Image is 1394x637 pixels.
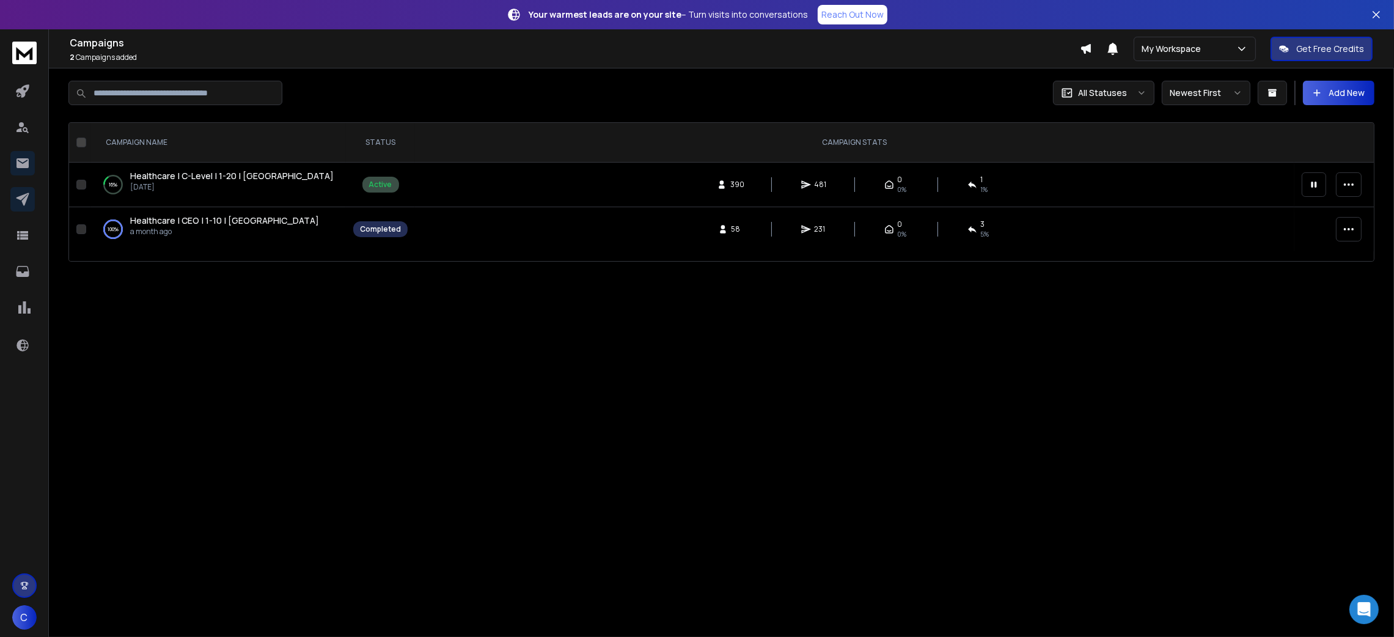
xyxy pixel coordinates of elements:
[91,123,346,163] th: CAMPAIGN NAME
[70,53,1080,62] p: Campaigns added
[91,163,346,207] td: 16%Healthcare | C-Level | 1-20 | [GEOGRAPHIC_DATA][DATE]
[130,215,319,226] span: Healthcare | CEO | 1-10 | [GEOGRAPHIC_DATA]
[91,207,346,252] td: 100%Healthcare | CEO | 1-10 | [GEOGRAPHIC_DATA]a month ago
[12,42,37,64] img: logo
[815,224,827,234] span: 231
[898,229,907,239] span: 0%
[1349,595,1379,624] div: Open Intercom Messenger
[815,180,827,190] span: 481
[1078,87,1127,99] p: All Statuses
[981,219,985,229] span: 3
[1142,43,1206,55] p: My Workspace
[130,170,334,182] a: Healthcare | C-Level | 1-20 | [GEOGRAPHIC_DATA]
[12,605,37,630] button: C
[898,185,907,194] span: 0%
[529,9,808,21] p: – Turn visits into conversations
[346,123,415,163] th: STATUS
[981,175,983,185] span: 1
[369,180,392,190] div: Active
[70,35,1080,50] h1: Campaigns
[70,52,75,62] span: 2
[529,9,681,20] strong: Your warmest leads are on your site
[1296,43,1364,55] p: Get Free Credits
[415,123,1294,163] th: CAMPAIGN STATS
[108,223,119,235] p: 100 %
[130,182,334,192] p: [DATE]
[732,224,744,234] span: 58
[1303,81,1374,105] button: Add New
[730,180,744,190] span: 390
[898,219,903,229] span: 0
[821,9,884,21] p: Reach Out Now
[109,179,117,191] p: 16 %
[981,185,988,194] span: 1 %
[981,229,989,239] span: 5 %
[130,215,319,227] a: Healthcare | CEO | 1-10 | [GEOGRAPHIC_DATA]
[360,224,401,234] div: Completed
[1271,37,1373,61] button: Get Free Credits
[130,227,319,237] p: a month ago
[818,5,887,24] a: Reach Out Now
[898,175,903,185] span: 0
[1162,81,1250,105] button: Newest First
